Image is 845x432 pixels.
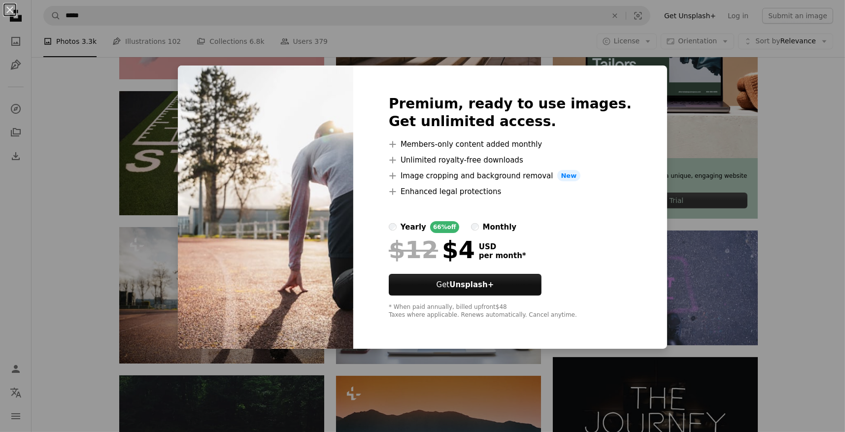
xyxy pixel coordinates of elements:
[401,221,426,233] div: yearly
[389,170,632,182] li: Image cropping and background removal
[449,280,494,289] strong: Unsplash+
[479,251,526,260] span: per month *
[557,170,581,182] span: New
[479,242,526,251] span: USD
[389,274,541,296] button: GetUnsplash+
[389,223,397,231] input: yearly66%off
[389,303,632,319] div: * When paid annually, billed upfront $48 Taxes where applicable. Renews automatically. Cancel any...
[389,95,632,131] h2: Premium, ready to use images. Get unlimited access.
[389,237,438,263] span: $12
[483,221,517,233] div: monthly
[471,223,479,231] input: monthly
[389,237,475,263] div: $4
[178,66,353,349] img: premium_photo-1673294804542-b4ec997db54d
[430,221,459,233] div: 66% off
[389,138,632,150] li: Members-only content added monthly
[389,154,632,166] li: Unlimited royalty-free downloads
[389,186,632,198] li: Enhanced legal protections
